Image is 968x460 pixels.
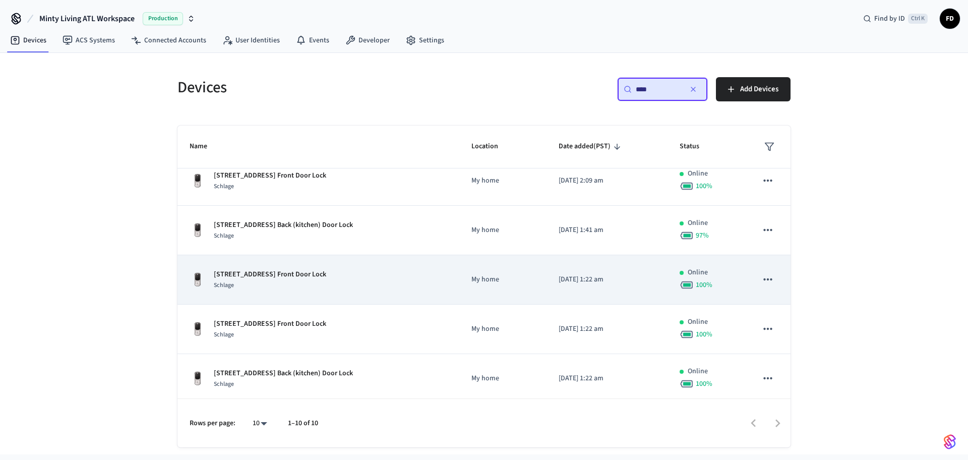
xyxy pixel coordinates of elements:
[190,173,206,189] img: Yale Assure Touchscreen Wifi Smart Lock, Satin Nickel, Front
[471,274,534,285] p: My home
[471,225,534,236] p: My home
[688,218,708,228] p: Online
[740,83,778,96] span: Add Devices
[559,373,656,384] p: [DATE] 1:22 am
[288,31,337,49] a: Events
[559,324,656,334] p: [DATE] 1:22 am
[908,14,928,24] span: Ctrl K
[680,139,712,154] span: Status
[190,139,220,154] span: Name
[190,418,235,429] p: Rows per page:
[143,12,183,25] span: Production
[688,366,708,377] p: Online
[696,231,709,241] span: 97 %
[471,373,534,384] p: My home
[696,329,712,339] span: 100 %
[855,10,936,28] div: Find by IDCtrl K
[39,13,135,25] span: Minty Living ATL Workspace
[688,267,708,278] p: Online
[559,225,656,236] p: [DATE] 1:41 am
[190,371,206,387] img: Yale Assure Touchscreen Wifi Smart Lock, Satin Nickel, Front
[214,380,234,388] span: Schlage
[688,317,708,327] p: Online
[337,31,398,49] a: Developer
[214,170,326,181] p: [STREET_ADDRESS] Front Door Lock
[471,176,534,186] p: My home
[696,379,712,389] span: 100 %
[559,274,656,285] p: [DATE] 1:22 am
[559,176,656,186] p: [DATE] 2:09 am
[190,321,206,337] img: Yale Assure Touchscreen Wifi Smart Lock, Satin Nickel, Front
[696,181,712,191] span: 100 %
[559,139,624,154] span: Date added(PST)
[214,232,234,240] span: Schlage
[214,330,234,339] span: Schlage
[688,168,708,179] p: Online
[941,10,959,28] span: FD
[471,139,511,154] span: Location
[288,418,318,429] p: 1–10 of 10
[123,31,214,49] a: Connected Accounts
[214,281,234,290] span: Schlage
[214,368,353,379] p: [STREET_ADDRESS] Back (kitchen) Door Lock
[214,31,288,49] a: User Identities
[54,31,123,49] a: ACS Systems
[177,77,478,98] h5: Devices
[471,324,534,334] p: My home
[214,182,234,191] span: Schlage
[944,434,956,450] img: SeamLogoGradient.69752ec5.svg
[696,280,712,290] span: 100 %
[2,31,54,49] a: Devices
[874,14,905,24] span: Find by ID
[214,220,353,231] p: [STREET_ADDRESS] Back (kitchen) Door Lock
[190,222,206,239] img: Yale Assure Touchscreen Wifi Smart Lock, Satin Nickel, Front
[214,319,326,329] p: [STREET_ADDRESS] Front Door Lock
[940,9,960,29] button: FD
[716,77,791,101] button: Add Devices
[190,272,206,288] img: Yale Assure Touchscreen Wifi Smart Lock, Satin Nickel, Front
[248,416,272,431] div: 10
[214,269,326,280] p: [STREET_ADDRESS] Front Door Lock
[398,31,452,49] a: Settings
